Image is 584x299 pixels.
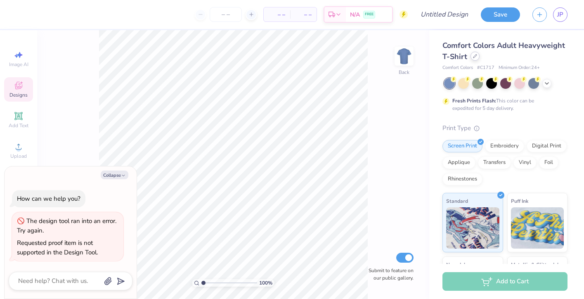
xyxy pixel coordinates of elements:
span: 100 % [259,279,272,287]
span: Image AI [9,61,28,68]
label: Submit to feature on our public gallery. [364,267,414,282]
span: – – [295,10,312,19]
strong: Fresh Prints Flash: [452,97,496,104]
button: Collapse [101,171,128,179]
span: Designs [9,92,28,98]
div: Digital Print [527,140,567,152]
div: Print Type [442,123,567,133]
div: Foil [539,157,558,169]
input: – – [210,7,242,22]
span: N/A [350,10,360,19]
span: Metallic & Glitter Ink [511,260,560,269]
div: Requested proof item is not supported in the Design Tool. [17,239,98,256]
div: The design tool ran into an error. Try again. [17,217,116,235]
span: Minimum Order: 24 + [499,64,540,71]
span: # C1717 [477,64,494,71]
div: Back [399,69,409,76]
span: FREE [365,12,374,17]
a: JP [553,7,567,22]
span: Upload [10,153,27,159]
div: Screen Print [442,140,482,152]
span: Comfort Colors [442,64,473,71]
span: JP [557,10,563,19]
div: How can we help you? [17,195,80,203]
img: Standard [446,207,499,249]
input: Untitled Design [414,6,475,23]
span: Neon Ink [446,260,466,269]
img: Back [396,48,412,64]
div: Rhinestones [442,173,482,185]
button: Save [481,7,520,22]
div: Vinyl [513,157,537,169]
div: Embroidery [485,140,524,152]
div: Transfers [478,157,511,169]
div: Applique [442,157,475,169]
span: – – [269,10,285,19]
span: Puff Ink [511,197,528,205]
img: Puff Ink [511,207,564,249]
span: Standard [446,197,468,205]
span: Comfort Colors Adult Heavyweight T-Shirt [442,40,565,62]
span: Add Text [9,122,28,129]
div: This color can be expedited for 5 day delivery. [452,97,554,112]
